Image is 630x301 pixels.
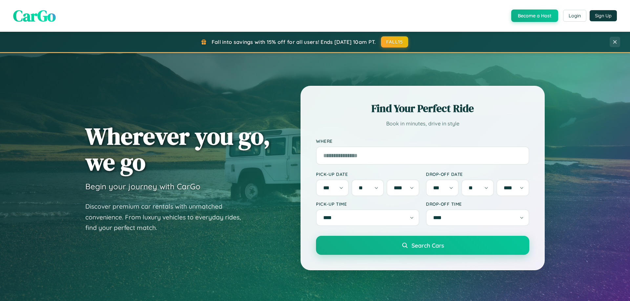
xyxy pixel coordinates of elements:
h2: Find Your Perfect Ride [316,101,529,116]
label: Pick-up Time [316,201,419,207]
button: Become a Host [511,9,558,22]
button: Login [563,10,586,22]
h3: Begin your journey with CarGo [85,181,200,191]
span: Search Cars [411,242,444,249]
button: Search Cars [316,236,529,255]
label: Drop-off Date [426,171,529,177]
button: FALL15 [381,36,409,47]
span: Fall into savings with 15% off for all users! Ends [DATE] 10am PT. [212,39,376,45]
span: CarGo [13,5,56,27]
p: Book in minutes, drive in style [316,119,529,128]
label: Pick-up Date [316,171,419,177]
p: Discover premium car rentals with unmatched convenience. From luxury vehicles to everyday rides, ... [85,201,249,233]
button: Sign Up [590,10,617,21]
h1: Wherever you go, we go [85,123,270,175]
label: Drop-off Time [426,201,529,207]
label: Where [316,138,529,144]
